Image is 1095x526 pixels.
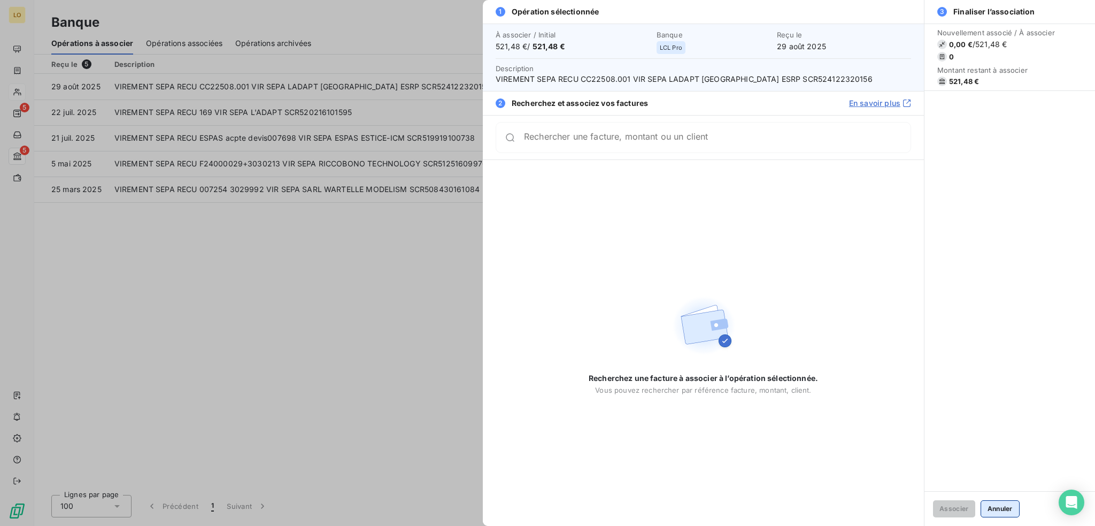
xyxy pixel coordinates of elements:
span: Opération sélectionnée [512,6,599,17]
span: 2 [496,98,505,108]
span: Description [496,64,534,73]
span: LCL Pro [660,44,682,51]
span: / 521,48 € [973,39,1007,50]
span: Nouvellement associé / À associer [937,28,1055,37]
span: Vous pouvez rechercher par référence facture, montant, client. [595,386,811,394]
span: 521,48 € [949,77,979,86]
div: 29 août 2025 [777,31,911,52]
span: 0,00 € [949,40,973,49]
div: Open Intercom Messenger [1059,490,1084,515]
span: À associer / Initial [496,31,650,39]
span: VIREMENT SEPA RECU CC22508.001 VIR SEPA LADAPT [GEOGRAPHIC_DATA] ESRP SCR524122320156 [496,74,911,85]
span: 0 [949,52,954,61]
img: Empty state [669,292,738,360]
button: Annuler [981,500,1020,517]
span: 3 [937,7,947,17]
button: Associer [933,500,975,517]
span: 521,48 € / [496,41,650,52]
span: Banque [657,31,770,39]
span: Recherchez une facture à associer à l’opération sélectionnée. [589,373,818,384]
span: Montant restant à associer [937,66,1055,74]
span: 1 [496,7,505,17]
span: Recherchez et associez vos factures [512,98,648,109]
span: Finaliser l’association [953,6,1035,17]
input: placeholder [524,132,911,143]
span: Reçu le [777,31,911,39]
span: 521,48 € [533,42,565,51]
a: En savoir plus [849,98,911,109]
